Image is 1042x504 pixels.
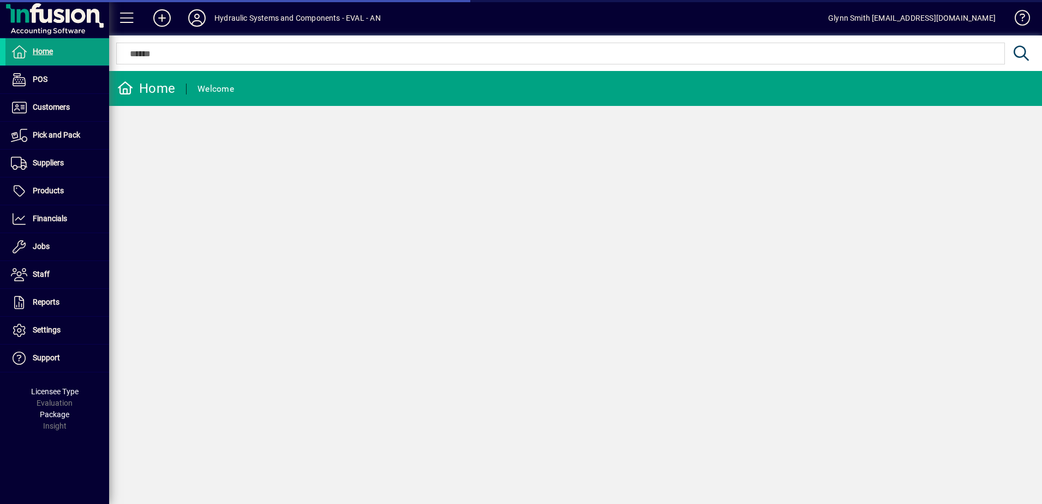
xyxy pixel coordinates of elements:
a: Support [5,345,109,372]
span: Licensee Type [31,387,79,396]
span: Financials [33,214,67,223]
span: Settings [33,325,61,334]
span: Reports [33,298,59,306]
span: Suppliers [33,158,64,167]
button: Profile [179,8,214,28]
span: Home [33,47,53,56]
div: Welcome [197,80,234,98]
span: POS [33,75,47,84]
span: Pick and Pack [33,131,80,139]
button: Add [145,8,179,28]
a: Suppliers [5,150,109,177]
span: Package [40,410,69,419]
span: Products [33,186,64,195]
a: Staff [5,261,109,288]
a: Products [5,177,109,205]
div: Home [117,80,175,97]
a: POS [5,66,109,93]
span: Customers [33,103,70,111]
a: Financials [5,205,109,233]
span: Jobs [33,242,50,251]
div: Glynn Smith [EMAIL_ADDRESS][DOMAIN_NAME] [828,9,996,27]
div: Hydraulic Systems and Components - EVAL - AN [214,9,381,27]
a: Reports [5,289,109,316]
a: Settings [5,317,109,344]
span: Support [33,353,60,362]
a: Jobs [5,233,109,260]
a: Customers [5,94,109,121]
a: Pick and Pack [5,122,109,149]
a: Knowledge Base [1007,2,1028,38]
span: Staff [33,270,50,278]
